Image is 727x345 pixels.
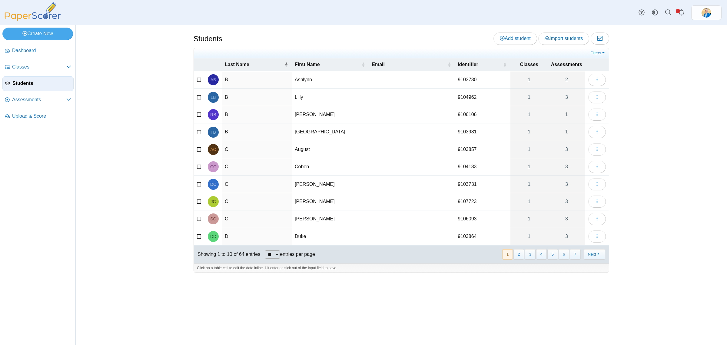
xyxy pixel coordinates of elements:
span: Duke D [210,234,216,239]
span: Assessments [551,62,582,67]
div: Showing 1 to 10 of 64 entries [194,245,260,263]
a: 1 [510,89,548,106]
span: Rodrigo B [210,112,216,117]
a: 1 [510,158,548,175]
span: Dane C [210,182,216,186]
td: C [222,158,292,176]
a: Upload & Score [2,109,74,124]
td: B [222,89,292,106]
td: 9103731 [455,176,510,193]
a: 1 [510,228,548,245]
td: Duke [292,228,369,245]
a: 1 [510,210,548,227]
td: 9104962 [455,89,510,106]
td: Coben [292,158,369,176]
td: D [222,228,292,245]
td: 9107723 [455,193,510,210]
td: B [222,106,292,123]
td: C [222,141,292,158]
a: 1 [510,106,548,123]
a: PaperScorer [2,17,63,22]
td: 9103857 [455,141,510,158]
nav: pagination [502,249,605,259]
span: Email [372,62,385,67]
td: 9103864 [455,228,510,245]
a: Assessments [2,93,74,107]
a: ps.jrF02AmRZeRNgPWo [691,5,722,20]
span: Last Name [225,62,249,67]
span: August C [210,147,216,152]
a: 1 [510,141,548,158]
a: Add student [493,32,537,45]
a: Dashboard [2,44,74,58]
td: [GEOGRAPHIC_DATA] [292,123,369,141]
span: Jasmine C [211,199,216,204]
td: B [222,71,292,89]
span: First Name [295,62,320,67]
td: 9103981 [455,123,510,141]
label: entries per page [280,252,315,257]
a: Students [2,76,74,91]
td: Lilly [292,89,369,106]
span: Classes [520,62,538,67]
img: ps.jrF02AmRZeRNgPWo [702,8,711,18]
a: Import students [538,32,589,45]
a: Create New [2,28,73,40]
div: Click on a table cell to edit the data inline. Hit enter or click out of the input field to save. [194,263,609,273]
span: Last Name : Activate to invert sorting [284,58,288,71]
span: Ashlynn B [211,78,216,82]
a: Filters [589,50,607,56]
button: Next [584,249,605,259]
a: 2 [548,71,585,88]
td: Ashlynn [292,71,369,89]
span: Email : Activate to sort [447,58,451,71]
a: 1 [510,176,548,193]
img: PaperScorer [2,2,63,21]
span: Identifier [458,62,478,67]
td: 9106093 [455,210,510,228]
td: C [222,176,292,193]
a: 1 [548,106,585,123]
span: Dashboard [12,47,71,54]
a: 3 [548,210,585,227]
span: Coben C [210,165,216,169]
span: Assessments [12,96,66,103]
td: [PERSON_NAME] [292,210,369,228]
span: Add student [500,36,530,41]
a: Classes [2,60,74,75]
td: C [222,210,292,228]
a: 3 [548,228,585,245]
span: Classes [12,64,66,70]
a: 1 [510,193,548,210]
span: Lilly B [211,95,216,99]
td: [PERSON_NAME] [292,106,369,123]
span: Trenton B [211,130,216,134]
button: 7 [570,249,580,259]
h1: Students [194,34,222,44]
a: Alerts [675,6,688,19]
button: 3 [525,249,535,259]
span: Students [12,80,71,87]
td: C [222,193,292,210]
span: First Name : Activate to sort [361,58,365,71]
td: [PERSON_NAME] [292,176,369,193]
a: 3 [548,193,585,210]
a: 3 [548,158,585,175]
button: 4 [536,249,547,259]
span: Identifier : Activate to sort [503,58,507,71]
button: 6 [559,249,569,259]
td: 9104133 [455,158,510,176]
button: 5 [547,249,558,259]
span: Travis McFarland [702,8,711,18]
span: Shanley C [210,217,216,221]
a: 3 [548,141,585,158]
a: 1 [510,71,548,88]
td: [PERSON_NAME] [292,193,369,210]
a: 3 [548,176,585,193]
a: 3 [548,89,585,106]
button: 1 [502,249,513,259]
span: Upload & Score [12,113,71,119]
button: 2 [513,249,524,259]
a: 1 [510,123,548,140]
td: 9106106 [455,106,510,123]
